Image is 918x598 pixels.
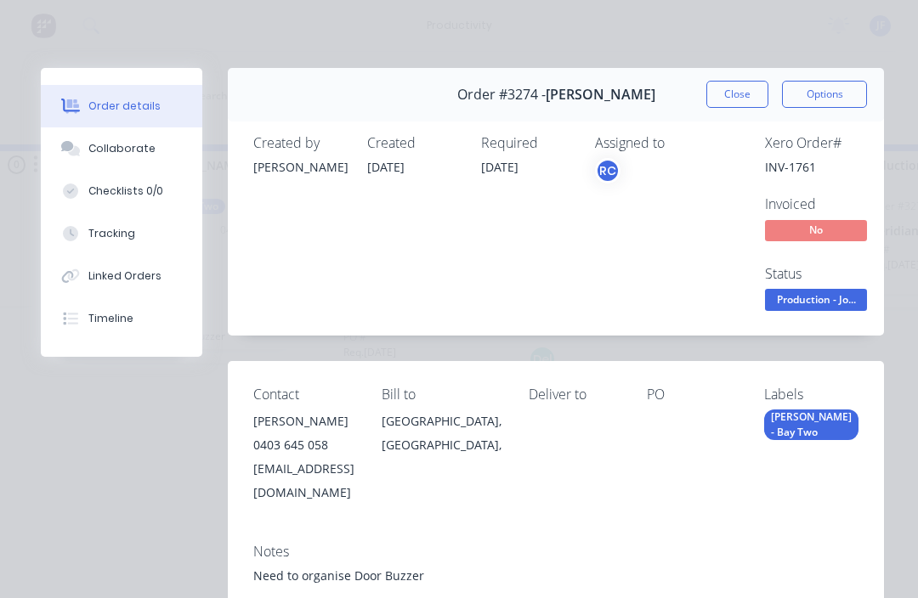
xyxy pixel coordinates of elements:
[382,386,501,403] div: Bill to
[253,544,858,560] div: Notes
[88,141,156,156] div: Collaborate
[382,409,501,464] div: [GEOGRAPHIC_DATA], [GEOGRAPHIC_DATA],
[367,135,461,151] div: Created
[546,87,655,103] span: [PERSON_NAME]
[765,266,892,282] div: Status
[529,386,620,403] div: Deliver to
[253,567,858,584] div: Need to organise Door Buzzer
[595,135,765,151] div: Assigned to
[765,135,892,151] div: Xero Order #
[88,183,163,199] div: Checklists 0/0
[41,297,202,340] button: Timeline
[88,268,161,284] div: Linked Orders
[253,135,347,151] div: Created by
[367,159,405,175] span: [DATE]
[382,409,501,457] div: [GEOGRAPHIC_DATA], [GEOGRAPHIC_DATA],
[41,85,202,127] button: Order details
[88,311,133,326] div: Timeline
[41,255,202,297] button: Linked Orders
[765,289,867,310] span: Production - Jo...
[457,87,546,103] span: Order #3274 -
[41,127,202,170] button: Collaborate
[706,81,768,108] button: Close
[41,212,202,255] button: Tracking
[481,159,518,175] span: [DATE]
[595,158,620,183] button: RC
[253,409,354,505] div: [PERSON_NAME]0403 645 058[EMAIL_ADDRESS][DOMAIN_NAME]
[253,457,354,505] div: [EMAIL_ADDRESS][DOMAIN_NAME]
[764,386,858,403] div: Labels
[253,409,354,433] div: [PERSON_NAME]
[782,81,867,108] button: Options
[765,196,892,212] div: Invoiced
[88,226,135,241] div: Tracking
[253,158,347,176] div: [PERSON_NAME]
[765,220,867,241] span: No
[41,170,202,212] button: Checklists 0/0
[88,99,161,114] div: Order details
[764,409,858,440] div: [PERSON_NAME] - Bay Two
[765,158,892,176] div: INV-1761
[765,289,867,314] button: Production - Jo...
[647,386,738,403] div: PO
[253,433,354,457] div: 0403 645 058
[481,135,575,151] div: Required
[253,386,354,403] div: Contact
